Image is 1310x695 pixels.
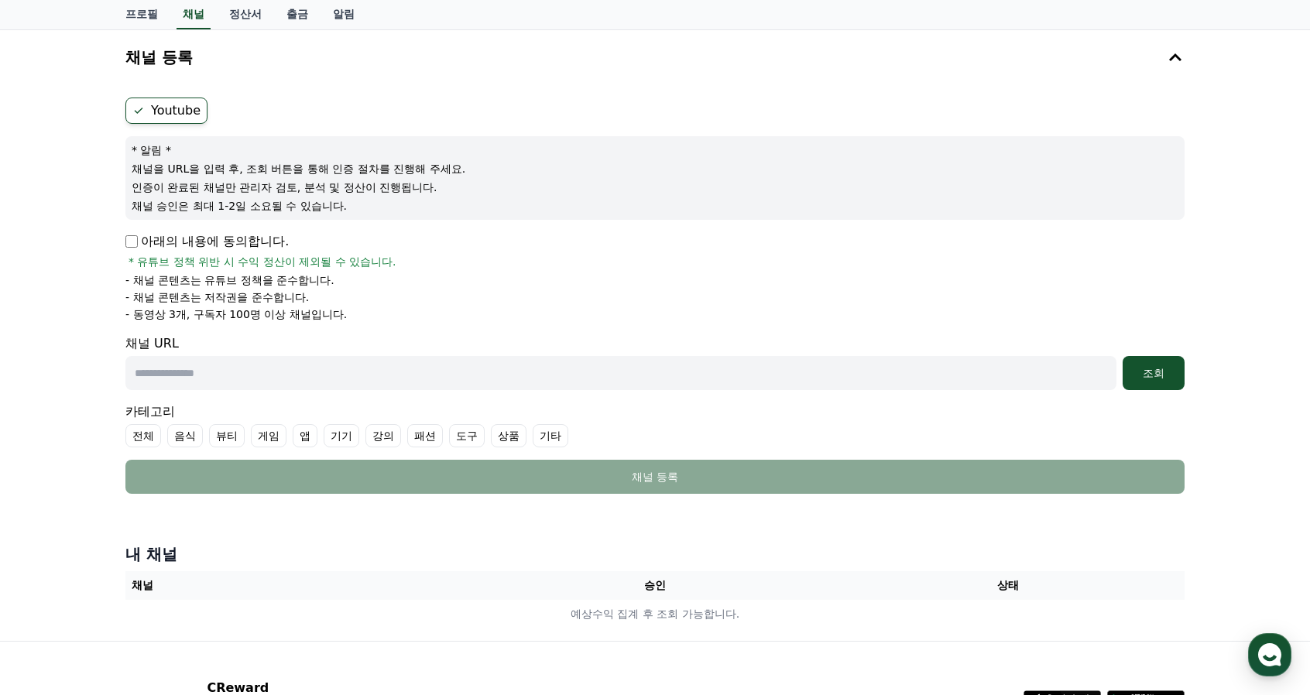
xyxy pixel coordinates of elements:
p: - 채널 콘텐츠는 저작권을 준수합니다. [125,289,309,305]
label: 도구 [449,424,485,447]
span: 설정 [239,514,258,526]
h4: 채널 등록 [125,49,193,66]
td: 예상수익 집계 후 조회 가능합니다. [125,600,1185,628]
div: 조회 [1129,365,1178,381]
label: 기타 [533,424,568,447]
label: 상품 [491,424,526,447]
span: * 유튜브 정책 위반 시 수익 정산이 제외될 수 있습니다. [129,254,396,269]
label: Youtube [125,98,207,124]
div: 채널 등록 [156,469,1154,484]
p: 채널 승인은 최대 1-2일 소요될 수 있습니다. [132,198,1178,214]
label: 패션 [407,424,443,447]
p: - 동영상 3개, 구독자 100명 이상 채널입니다. [125,306,347,322]
button: 채널 등록 [125,460,1185,494]
label: 강의 [365,424,401,447]
p: - 채널 콘텐츠는 유튜브 정책을 준수합니다. [125,272,334,288]
p: 인증이 완료된 채널만 관리자 검토, 분석 및 정산이 진행됩니다. [132,180,1178,195]
th: 채널 [125,571,478,600]
button: 채널 등록 [119,36,1191,79]
span: 홈 [49,514,58,526]
label: 앱 [293,424,317,447]
button: 조회 [1123,356,1185,390]
label: 기기 [324,424,359,447]
a: 홈 [5,491,102,529]
span: 대화 [142,515,160,527]
label: 음식 [167,424,203,447]
label: 전체 [125,424,161,447]
label: 게임 [251,424,286,447]
div: 카테고리 [125,402,1185,447]
p: 아래의 내용에 동의합니다. [125,232,289,251]
div: 채널 URL [125,334,1185,390]
th: 승인 [478,571,832,600]
a: 대화 [102,491,200,529]
a: 설정 [200,491,297,529]
p: 채널을 URL을 입력 후, 조회 버튼을 통해 인증 절차를 진행해 주세요. [132,161,1178,176]
th: 상태 [832,571,1185,600]
label: 뷰티 [209,424,245,447]
h4: 내 채널 [125,543,1185,565]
